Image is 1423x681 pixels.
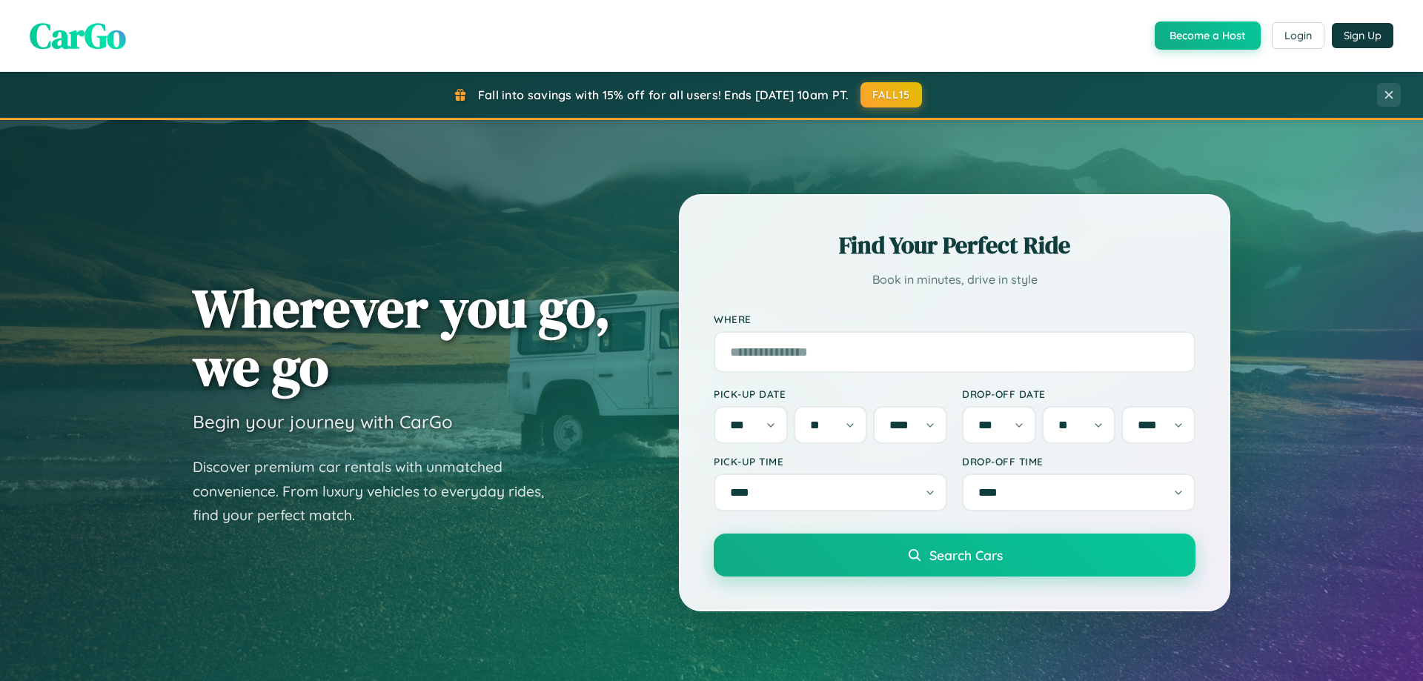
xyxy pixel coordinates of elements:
label: Drop-off Date [962,388,1195,400]
button: Become a Host [1155,21,1261,50]
label: Pick-up Date [714,388,947,400]
span: Fall into savings with 15% off for all users! Ends [DATE] 10am PT. [478,87,849,102]
h1: Wherever you go, we go [193,279,611,396]
span: Search Cars [929,547,1003,563]
label: Where [714,313,1195,325]
button: FALL15 [860,82,923,107]
label: Pick-up Time [714,455,947,468]
button: Sign Up [1332,23,1393,48]
p: Book in minutes, drive in style [714,269,1195,290]
h3: Begin your journey with CarGo [193,411,453,433]
span: CarGo [30,11,126,60]
button: Search Cars [714,534,1195,577]
button: Login [1272,22,1324,49]
p: Discover premium car rentals with unmatched convenience. From luxury vehicles to everyday rides, ... [193,455,563,528]
label: Drop-off Time [962,455,1195,468]
h2: Find Your Perfect Ride [714,229,1195,262]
